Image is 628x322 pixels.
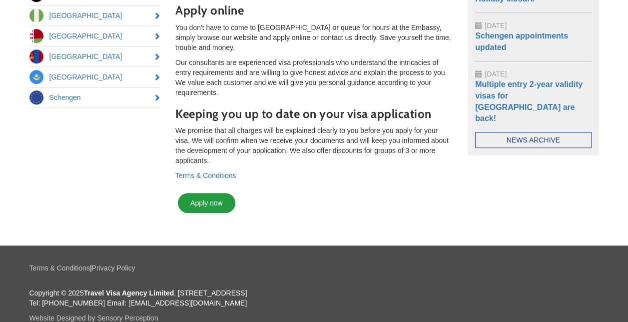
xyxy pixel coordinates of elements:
[84,289,174,297] strong: Travel Visa Agency Limited
[29,263,599,273] p: |
[29,26,161,46] a: [GEOGRAPHIC_DATA]
[175,125,453,165] p: We promise that all charges will be explained clearly to you before you apply for your visa. We w...
[178,193,235,213] a: Apply now
[485,21,507,29] span: [DATE]
[175,22,453,52] p: You don't have to come to [GEOGRAPHIC_DATA] or queue for hours at the Embassy, simply browse our ...
[175,171,236,179] a: Terms & Conditions
[175,107,453,120] h3: Keeping you up to date on your visa application
[29,87,161,107] a: Schengen
[475,80,583,123] a: Multiple entry 2-year validity visas for [GEOGRAPHIC_DATA] are back!
[29,264,90,272] a: Terms & Conditions
[92,264,135,272] a: Privacy Policy
[29,46,161,66] a: [GEOGRAPHIC_DATA]
[29,5,161,25] a: [GEOGRAPHIC_DATA]
[485,70,507,78] span: [DATE]
[175,57,453,97] p: Our consultants are experienced visa professionals who understand the intricacies of entry requir...
[475,31,568,51] a: Schengen appointments updated
[29,314,158,322] a: Website Designed by Sensory Perception
[475,132,592,148] a: News Archive
[175,4,453,17] h3: Apply online
[29,288,599,308] p: Copyright © 2025 , [STREET_ADDRESS] Tel: [PHONE_NUMBER] Email: [EMAIL_ADDRESS][DOMAIN_NAME]
[29,67,161,87] a: [GEOGRAPHIC_DATA]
